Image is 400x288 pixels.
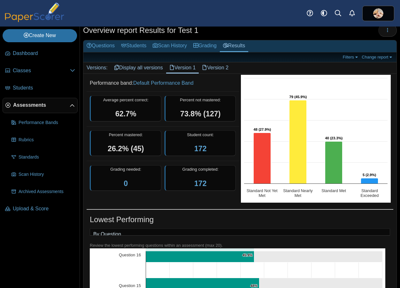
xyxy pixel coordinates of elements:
div: Percent mastered: [90,130,161,156]
a: Change report [360,54,395,60]
span: Classes [13,67,70,74]
a: 0 [124,179,128,188]
div: Average percent correct: [90,96,161,121]
span: Rubrics [19,137,75,143]
a: Classes [3,63,78,79]
span: 62.7% [115,110,136,118]
a: Version 2 [199,62,232,73]
img: ps.oLgnKPhjOwC9RkPp [373,8,383,19]
div: Review the lowest performing questions within an assessment (max 20). [90,243,390,248]
text: 45.9% [242,253,253,257]
a: Rubrics [9,132,78,148]
a: Default Performance Band [133,80,194,86]
span: Performance Bands [19,120,75,126]
a: Archived Assessments [9,184,78,199]
text: Standard Nearly Met [283,188,313,198]
h1: Overview report Results for Test 1 [83,25,198,36]
span: Dashboard [13,50,75,57]
a: ps.oLgnKPhjOwC9RkPp [362,6,394,21]
text: 79 (45.9%) [289,95,307,99]
path: Standard Not Yet Met, 48. Overall Assessment Performance. [254,133,271,183]
span: Jodie Wiggins [373,8,383,19]
div: Grading completed: [165,165,236,191]
span: Standards [19,154,75,160]
a: Alerts [345,6,359,20]
dd: Performance band: [87,75,239,91]
text: 48 (27.9%) [254,128,271,131]
span: Assessments [13,102,70,109]
path: Standard Nearly Met, 79. Overall Assessment Performance. [289,100,307,183]
text: Standard Not Yet Met [247,188,278,198]
text: Standard Met [321,188,346,193]
span: Students [13,84,75,91]
text: 40 (23.3%) [325,136,343,140]
a: Scan History [150,40,190,52]
a: 172 [194,144,207,153]
a: Filters [341,54,361,60]
a: Create New [3,29,77,42]
div: Student count: [165,130,236,156]
text: Standard Exceeded [360,188,379,198]
a: Dashboard [3,46,78,61]
a: By Question [90,229,124,240]
span: Upload & Score [13,205,75,212]
h1: Lowest Performing [90,214,154,225]
a: Version 1 [166,62,199,73]
path: Question 16, 54.1. . [254,247,382,262]
text: 5 (2.9%) [363,173,376,177]
a: 172 [194,179,207,188]
a: Display all versions [111,62,166,73]
span: 73.8% (127) [180,110,220,118]
a: Students [118,40,150,52]
a: Standards [9,150,78,165]
path: Standard Met, 40. Overall Assessment Performance. [325,141,342,183]
svg: Interactive chart [241,75,391,203]
a: Grading [190,40,220,52]
path: Standard Exceeded, 5. Overall Assessment Performance. [361,178,378,183]
a: Upload & Score [3,201,78,217]
img: PaperScorer [3,3,66,22]
div: Chart. Highcharts interactive chart. [241,75,393,203]
a: PaperScorer [3,18,66,23]
span: Scan History [19,171,75,178]
span: Archived Assessments [19,189,75,195]
text: Question 16 [119,253,141,257]
text: 48% [250,284,258,288]
a: Results [220,40,248,52]
a: Questions [83,40,118,52]
a: Assessments [3,98,78,113]
span: 26.2% (45) [108,144,144,153]
a: Students [3,81,78,96]
text: Question 15 [119,283,141,288]
path: Question 16, 45.9%. % of Points Earned. [146,247,254,262]
a: Performance Bands [9,115,78,130]
div: Versions: [83,62,111,73]
div: Grading needed: [90,165,161,191]
div: Percent not mastered: [165,96,236,121]
a: Scan History [9,167,78,182]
